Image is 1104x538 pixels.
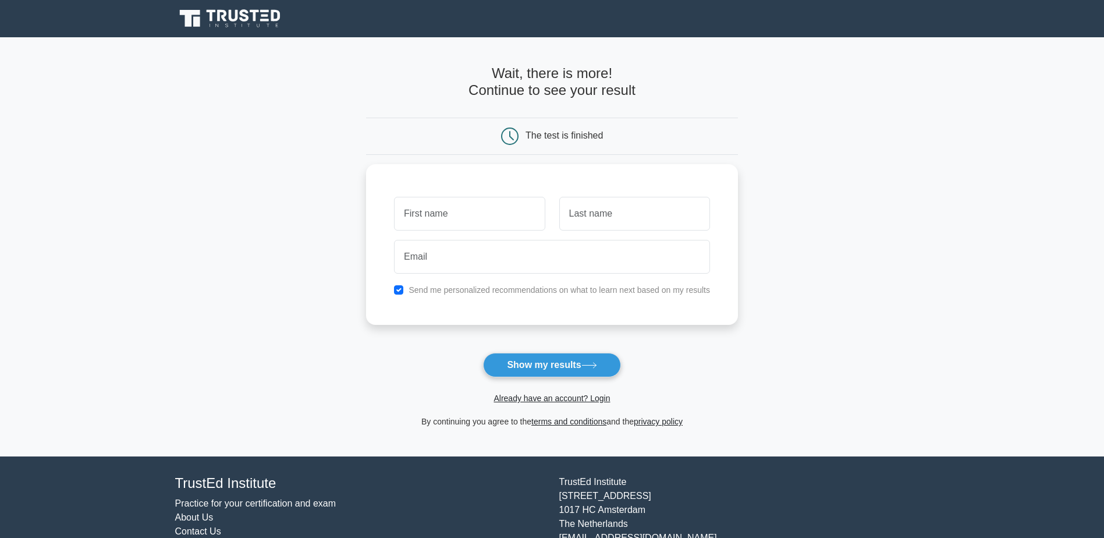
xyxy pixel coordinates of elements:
label: Send me personalized recommendations on what to learn next based on my results [409,285,710,295]
button: Show my results [483,353,620,377]
a: About Us [175,512,214,522]
a: Practice for your certification and exam [175,498,336,508]
div: By continuing you agree to the and the [359,415,745,429]
a: Contact Us [175,526,221,536]
input: Last name [559,197,710,231]
input: First name [394,197,545,231]
input: Email [394,240,710,274]
a: terms and conditions [531,417,606,426]
a: Already have an account? Login [494,394,610,403]
h4: Wait, there is more! Continue to see your result [366,65,738,99]
a: privacy policy [634,417,683,426]
div: The test is finished [526,130,603,140]
h4: TrustEd Institute [175,475,545,492]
